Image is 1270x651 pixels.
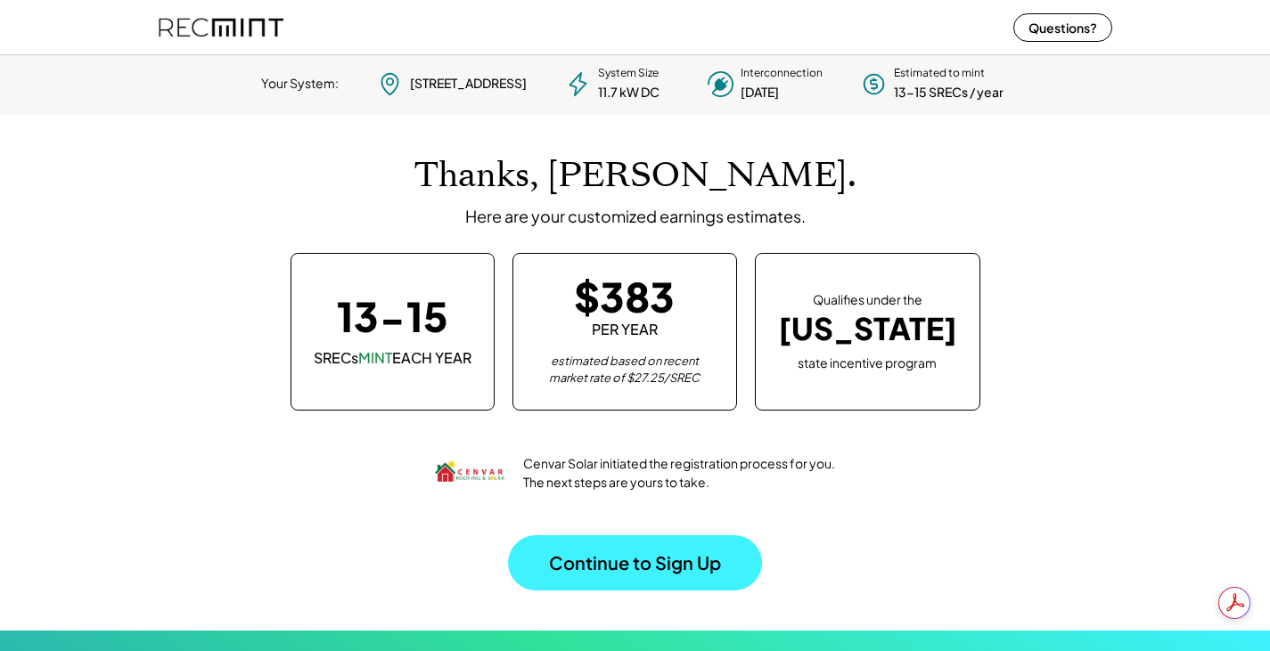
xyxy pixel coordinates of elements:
[894,84,1004,102] div: 13-15 SRECs / year
[434,437,505,509] img: cenvar%20solar.png
[598,66,659,81] div: System Size
[536,353,714,387] div: estimated based on recent market rate of $27.25/SREC
[410,75,527,93] div: [STREET_ADDRESS]
[598,84,660,102] div: 11.7 kW DC
[798,352,937,372] div: state incentive program
[523,454,837,492] div: Cenvar Solar initiated the registration process for you. The next steps are yours to take.
[813,291,922,309] div: Qualifies under the
[314,348,471,368] div: SRECs EACH YEAR
[592,320,658,339] div: PER YEAR
[337,296,448,336] div: 13-15
[741,84,779,102] div: [DATE]
[894,66,985,81] div: Estimated to mint
[778,311,957,347] div: [US_STATE]
[741,66,823,81] div: Interconnection
[261,75,339,93] div: Your System:
[574,276,675,316] div: $383
[159,4,283,51] img: recmint-logotype%403x%20%281%29.jpeg
[358,348,392,367] font: MINT
[414,155,856,197] h1: Thanks, [PERSON_NAME].
[1013,13,1112,42] button: Questions?
[465,206,806,226] div: Here are your customized earnings estimates.
[508,535,762,590] button: Continue to Sign Up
